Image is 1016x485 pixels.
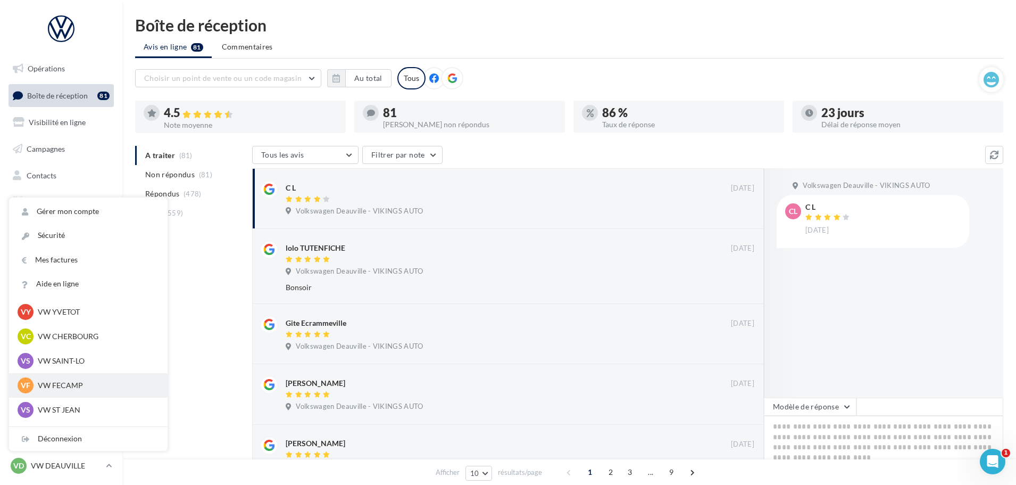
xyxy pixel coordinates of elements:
span: Tous les avis [261,150,304,159]
div: Gite Ecrammeville [286,318,346,328]
div: 81 [383,107,556,119]
span: Boîte de réception [27,91,88,100]
div: [PERSON_NAME] non répondus [383,121,556,128]
div: [PERSON_NAME] [286,438,345,449]
div: 4.5 [164,107,337,119]
div: Note moyenne [164,121,337,129]
p: VW SAINT-LO [38,356,155,366]
span: Non répondus [145,169,195,180]
span: (559) [165,209,184,217]
span: ... [642,464,659,481]
span: 1 [581,464,598,481]
span: Opérations [28,64,65,73]
span: VF [21,380,30,391]
div: 81 [97,92,110,100]
span: VC [21,331,31,342]
span: Volkswagen Deauville - VIKINGS AUTO [803,181,930,191]
span: VS [21,405,30,415]
button: Au total [345,69,392,87]
button: Au total [327,69,392,87]
p: VW CHERBOURG [38,331,155,342]
span: 3 [621,464,638,481]
div: [PERSON_NAME] [286,378,345,389]
span: Afficher [436,467,460,478]
span: VD [13,461,24,471]
a: Opérations [6,57,116,80]
span: VS [21,356,30,366]
div: 86 % [602,107,776,119]
div: lolo TUTENFICHE [286,243,345,253]
div: 23 jours [821,107,995,119]
p: VW DEAUVILLE [31,461,102,471]
button: Tous les avis [252,146,359,164]
a: Gérer mon compte [9,200,168,224]
a: Contacts [6,165,116,187]
span: Répondus [145,188,180,199]
a: Campagnes [6,138,116,160]
a: Sécurité [9,224,168,248]
a: Aide en ligne [9,272,168,296]
span: Choisir un point de vente ou un code magasin [144,73,302,83]
iframe: Intercom live chat [980,449,1005,474]
div: Boîte de réception [135,17,1003,33]
p: VW YVETOT [38,307,155,317]
span: Volkswagen Deauville - VIKINGS AUTO [296,342,423,351]
span: [DATE] [731,244,754,253]
div: C L [286,183,296,193]
span: [DATE] [731,184,754,193]
span: [DATE] [805,226,829,235]
span: 10 [470,469,479,478]
a: Boîte de réception81 [6,84,116,107]
div: Taux de réponse [602,121,776,128]
p: VW FECAMP [38,380,155,391]
div: Bonsoir [286,282,685,293]
a: Mes factures [9,248,168,272]
span: Contacts [27,170,56,179]
a: PLV et print personnalisable [6,244,116,275]
span: Campagnes [27,144,65,153]
span: [DATE] [731,379,754,389]
span: (81) [199,170,212,179]
div: C L [805,203,852,211]
span: résultats/page [498,467,542,478]
span: 9 [663,464,680,481]
button: Choisir un point de vente ou un code magasin [135,69,321,87]
span: Volkswagen Deauville - VIKINGS AUTO [296,267,423,276]
div: Délai de réponse moyen [821,121,995,128]
span: 1 [1002,449,1010,457]
span: Visibilité en ligne [29,118,86,127]
a: Campagnes DataOnDemand [6,279,116,310]
div: Déconnexion [9,427,168,451]
button: Filtrer par note [362,146,443,164]
a: Calendrier [6,217,116,240]
span: (478) [184,190,202,198]
button: Modèle de réponse [764,398,856,416]
a: Visibilité en ligne [6,111,116,134]
span: Commentaires [222,42,273,52]
p: VW ST JEAN [38,405,155,415]
span: 2 [602,464,619,481]
span: CL [789,206,797,217]
button: 10 [465,466,493,481]
span: VY [21,307,31,317]
span: [DATE] [731,319,754,328]
div: Tous [397,67,426,89]
a: VD VW DEAUVILLE [9,456,114,476]
span: Volkswagen Deauville - VIKINGS AUTO [296,402,423,412]
span: Volkswagen Deauville - VIKINGS AUTO [296,207,423,216]
a: Médiathèque [6,191,116,213]
span: [DATE] [731,440,754,449]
